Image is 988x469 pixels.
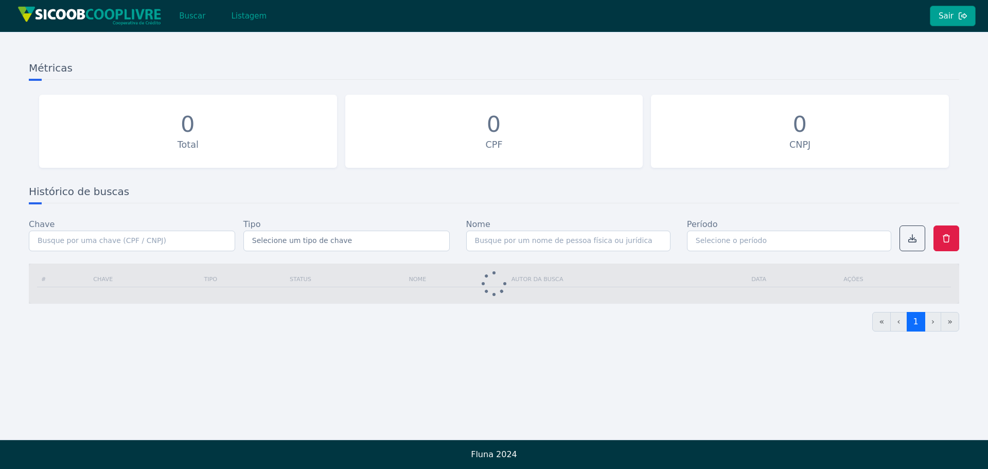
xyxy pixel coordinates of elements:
[687,218,718,231] label: Período
[687,231,891,251] input: Selecione o período
[930,6,976,26] button: Sair
[907,312,925,332] a: 1
[29,184,959,203] h3: Histórico de buscas
[17,6,162,25] img: img/sicoob_cooplivre.png
[44,138,332,151] div: Total
[222,6,275,26] button: Listagem
[471,449,517,459] span: Fluna 2024
[487,111,501,138] div: 0
[466,231,671,251] input: Busque por um nome de pessoa física ou jurídica
[170,6,214,26] button: Buscar
[792,111,807,138] div: 0
[181,111,195,138] div: 0
[29,231,235,251] input: Busque por uma chave (CPF / CNPJ)
[656,138,944,151] div: CNPJ
[466,218,490,231] label: Nome
[350,138,638,151] div: CPF
[29,218,55,231] label: Chave
[29,61,959,80] h3: Métricas
[243,218,261,231] label: Tipo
